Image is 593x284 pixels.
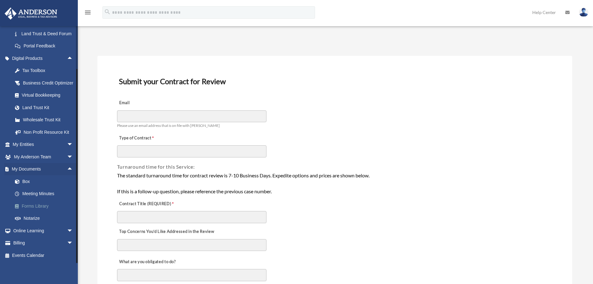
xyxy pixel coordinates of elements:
[67,52,79,65] span: arrow_drop_up
[579,8,588,17] img: User Pic
[9,77,82,89] a: Business Credit Optimizer
[22,128,75,136] div: Non Profit Resource Kit
[22,67,75,75] div: Tax Toolbox
[9,40,82,52] a: Portal Feedback
[9,212,82,225] a: Notarize
[22,116,75,124] div: Wholesale Trust Kit
[116,75,553,88] h3: Submit your Contract for Review
[4,237,82,249] a: Billingarrow_drop_down
[117,99,179,108] label: Email
[4,249,82,262] a: Events Calendar
[22,104,75,112] div: Land Trust Kit
[67,237,79,250] span: arrow_drop_down
[9,126,82,138] a: Non Profit Resource Kit
[67,163,79,176] span: arrow_drop_up
[117,258,179,266] label: What are you obligated to do?
[4,163,82,176] a: My Documentsarrow_drop_up
[3,7,59,20] img: Anderson Advisors Platinum Portal
[4,52,82,65] a: Digital Productsarrow_drop_up
[104,8,111,15] i: search
[9,65,82,77] a: Tax Toolbox
[4,138,82,151] a: My Entitiesarrow_drop_down
[117,164,195,170] span: Turnaround time for this Service:
[9,101,82,114] a: Land Trust Kit
[84,11,92,16] a: menu
[9,188,82,200] a: Meeting Minutes
[9,175,82,188] a: Box
[117,123,220,128] span: Please use an email address that is on file with [PERSON_NAME]
[4,224,82,237] a: Online Learningarrow_drop_down
[9,114,82,126] a: Wholesale Trust Kit
[9,27,82,40] a: Land Trust & Deed Forum
[9,200,82,212] a: Forms Library
[22,91,75,99] div: Virtual Bookkeeping
[117,171,553,195] div: The standard turnaround time for contract review is 7-10 Business Days. Expedite options and pric...
[4,151,82,163] a: My Anderson Teamarrow_drop_down
[67,138,79,151] span: arrow_drop_down
[67,151,79,163] span: arrow_drop_down
[22,79,75,87] div: Business Credit Optimizer
[117,200,179,208] label: Contract Title (REQUIRED)
[9,89,82,102] a: Virtual Bookkeeping
[117,227,216,236] label: Top Concerns You’d Like Addressed in the Review
[117,134,179,142] label: Type of Contract
[67,224,79,237] span: arrow_drop_down
[84,9,92,16] i: menu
